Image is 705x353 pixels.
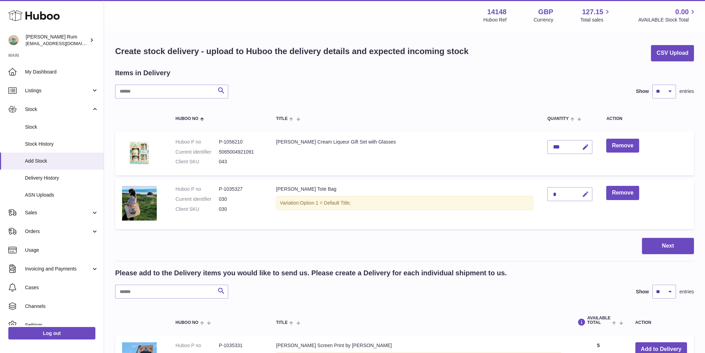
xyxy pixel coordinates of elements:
[25,124,98,130] span: Stock
[679,289,694,295] span: entries
[175,117,198,121] span: Huboo no
[25,192,98,198] span: ASN Uploads
[219,158,262,165] dd: 043
[25,284,98,291] span: Cases
[25,322,98,328] span: Settings
[300,200,351,206] span: Option 1 = Default Title;
[175,158,219,165] dt: Client SKU
[269,132,540,176] td: [PERSON_NAME] Cream Liqueur Gift Set with Glasses
[175,320,198,325] span: Huboo no
[534,17,553,23] div: Currency
[219,206,262,213] dd: 030
[175,206,219,213] dt: Client SKU
[679,88,694,95] span: entries
[487,7,507,17] strong: 14148
[269,179,540,229] td: [PERSON_NAME] Tote Bag
[122,186,157,221] img: Barti Tote Bag
[115,68,170,78] h2: Items in Delivery
[606,186,639,200] button: Remove
[580,7,611,23] a: 127.15 Total sales
[115,268,507,278] h2: Please add to the Delivery items you would like to send us. Please create a Delivery for each ind...
[25,175,98,181] span: Delivery History
[122,139,157,166] img: Barti Cream Liqueur Gift Set with Glasses
[175,139,219,145] dt: Huboo P no
[638,7,697,23] a: 0.00 AVAILABLE Stock Total
[635,320,687,325] div: Action
[219,196,262,203] dd: 030
[25,228,91,235] span: Orders
[175,342,219,349] dt: Huboo P no
[219,186,262,192] dd: P-1035327
[276,117,287,121] span: Title
[606,139,639,153] button: Remove
[25,209,91,216] span: Sales
[483,17,507,23] div: Huboo Ref
[25,106,91,113] span: Stock
[8,327,95,339] a: Log out
[25,158,98,164] span: Add Stock
[580,17,611,23] span: Total sales
[276,196,533,210] div: Variation:
[582,7,603,17] span: 127.15
[25,87,91,94] span: Listings
[25,141,98,147] span: Stock History
[26,41,102,46] span: [EMAIL_ADDRESS][DOMAIN_NAME]
[636,88,649,95] label: Show
[675,7,689,17] span: 0.00
[175,196,219,203] dt: Current identifier
[25,303,98,310] span: Channels
[219,149,262,155] dd: 5065004921091
[651,45,694,61] button: CSV Upload
[115,46,468,57] h1: Create stock delivery - upload to Huboo the delivery details and expected incoming stock
[642,238,694,254] button: Next
[606,117,687,121] div: Action
[219,342,262,349] dd: P-1035331
[25,266,91,272] span: Invoicing and Payments
[587,316,610,325] span: AVAILABLE Total
[175,149,219,155] dt: Current identifier
[25,247,98,253] span: Usage
[25,69,98,75] span: My Dashboard
[276,320,287,325] span: Title
[26,34,88,47] div: [PERSON_NAME] Rum
[538,7,553,17] strong: GBP
[175,186,219,192] dt: Huboo P no
[547,117,568,121] span: Quantity
[219,139,262,145] dd: P-1056210
[636,289,649,295] label: Show
[8,35,19,45] img: mail@bartirum.wales
[638,17,697,23] span: AVAILABLE Stock Total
